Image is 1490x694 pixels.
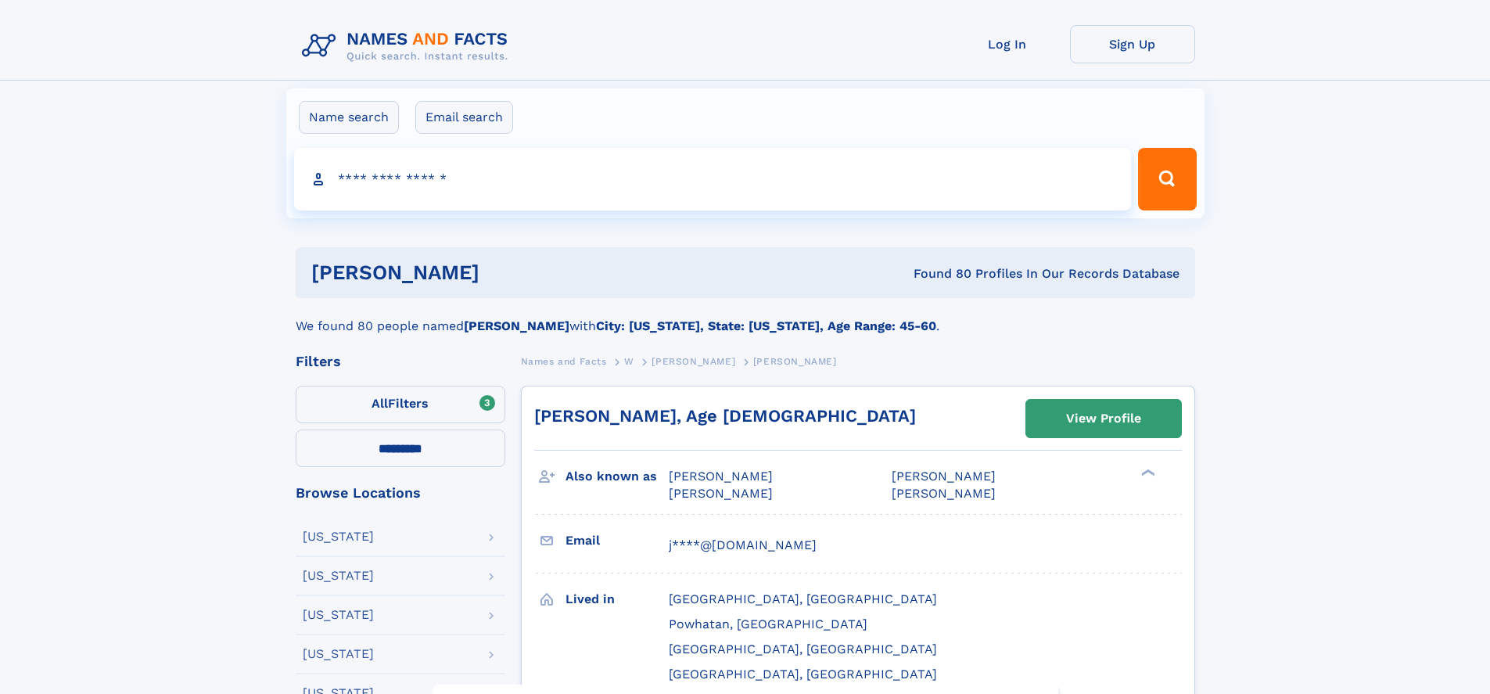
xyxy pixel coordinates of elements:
[669,469,773,484] span: [PERSON_NAME]
[669,486,773,501] span: [PERSON_NAME]
[565,586,669,613] h3: Lived in
[892,486,996,501] span: [PERSON_NAME]
[294,148,1132,210] input: search input
[892,469,996,484] span: [PERSON_NAME]
[296,298,1195,336] div: We found 80 people named with .
[669,667,937,681] span: [GEOGRAPHIC_DATA], [GEOGRAPHIC_DATA]
[652,351,735,371] a: [PERSON_NAME]
[696,265,1179,282] div: Found 80 Profiles In Our Records Database
[624,351,634,371] a: W
[521,351,607,371] a: Names and Facts
[669,642,937,656] span: [GEOGRAPHIC_DATA], [GEOGRAPHIC_DATA]
[415,101,513,134] label: Email search
[753,356,837,367] span: [PERSON_NAME]
[596,318,936,333] b: City: [US_STATE], State: [US_STATE], Age Range: 45-60
[303,530,374,543] div: [US_STATE]
[303,609,374,621] div: [US_STATE]
[652,356,735,367] span: [PERSON_NAME]
[1026,400,1181,437] a: View Profile
[1137,468,1156,478] div: ❯
[534,406,916,426] a: [PERSON_NAME], Age [DEMOGRAPHIC_DATA]
[565,463,669,490] h3: Also known as
[464,318,569,333] b: [PERSON_NAME]
[624,356,634,367] span: W
[565,527,669,554] h3: Email
[669,617,867,631] span: Powhatan, [GEOGRAPHIC_DATA]
[311,263,697,282] h1: [PERSON_NAME]
[669,592,937,606] span: [GEOGRAPHIC_DATA], [GEOGRAPHIC_DATA]
[1138,148,1196,210] button: Search Button
[296,386,505,423] label: Filters
[1066,401,1141,437] div: View Profile
[296,25,521,67] img: Logo Names and Facts
[303,648,374,660] div: [US_STATE]
[1070,25,1195,63] a: Sign Up
[303,570,374,582] div: [US_STATE]
[372,396,388,411] span: All
[296,486,505,500] div: Browse Locations
[299,101,399,134] label: Name search
[945,25,1070,63] a: Log In
[296,354,505,369] div: Filters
